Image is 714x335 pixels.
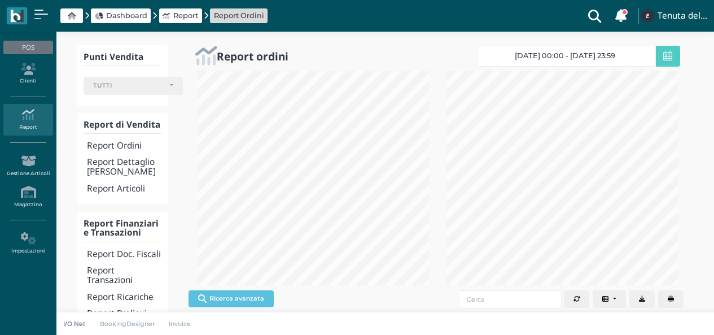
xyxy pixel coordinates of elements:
button: Columns [593,290,627,308]
button: Aggiorna [564,290,589,308]
a: BookingDesigner [93,319,162,328]
span: [DATE] 00:00 - [DATE] 23:59 [515,51,615,60]
h4: Report Dettaglio [PERSON_NAME] [87,158,161,177]
b: Report Finanziari e Transazioni [84,217,159,239]
p: I/O Net [63,319,86,328]
span: Dashboard [106,10,147,21]
h4: Report Ordini [87,141,161,151]
div: Colonne [593,290,630,308]
span: Report [173,10,198,21]
img: ... [641,10,654,22]
b: Report di Vendita [84,119,160,130]
button: TUTTI [84,77,183,95]
h2: Report ordini [217,50,288,62]
a: Magazzino [3,181,52,212]
a: ... Tenuta del Barco [639,2,707,29]
div: POS [3,41,52,54]
h4: Report Ricariche [87,293,161,302]
a: Report [163,10,198,21]
h4: Report Articoli [87,184,161,194]
a: Clienti [3,58,52,89]
a: Report [3,104,52,135]
input: Cerca [459,290,562,308]
button: Export [629,290,655,308]
img: logo [10,10,23,23]
button: Ricerca avanzata [189,290,274,307]
b: Punti Vendita [84,51,143,63]
h4: Tenuta del Barco [658,11,707,21]
a: Impostazioni [3,228,52,259]
iframe: Help widget launcher [634,300,704,325]
div: TUTTI [93,82,164,90]
h4: Report Transazioni [87,266,161,285]
a: Report Ordini [214,10,264,21]
h4: Report Prelievi [87,309,161,319]
a: Dashboard [95,10,147,21]
h4: Report Doc. Fiscali [87,250,161,259]
a: Invoice [162,319,199,328]
a: Gestione Articoli [3,150,52,181]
